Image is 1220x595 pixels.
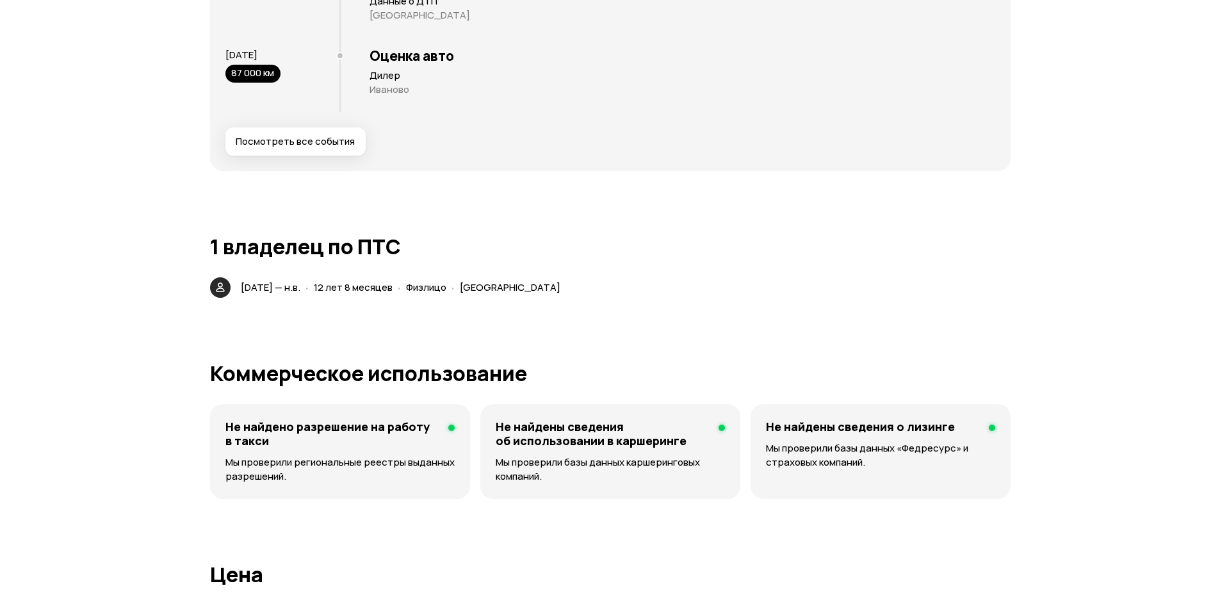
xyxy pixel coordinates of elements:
[398,277,401,298] span: ·
[225,48,257,61] span: [DATE]
[225,455,455,484] p: Мы проверили региональные реестры выданных разрешений.
[766,441,995,469] p: Мы проверили базы данных «Федресурс» и страховых компаний.
[496,420,708,448] h4: Не найдены сведения об использовании в каршеринге
[460,281,560,294] span: [GEOGRAPHIC_DATA]
[496,455,725,484] p: Мы проверили базы данных каршеринговых компаний.
[305,277,309,298] span: ·
[210,362,1011,385] h1: Коммерческое использование
[766,420,955,434] h4: Не найдены сведения о лизинге
[225,420,438,448] h4: Не найдено разрешение на работу в такси
[451,277,455,298] span: ·
[370,69,995,82] p: Дилер
[210,235,1011,258] h1: 1 владелец по ПТС
[236,135,355,148] span: Посмотреть все события
[370,83,995,96] p: Иваново
[210,563,1011,586] h1: Цена
[314,281,393,294] span: 12 лет 8 месяцев
[406,281,446,294] span: Физлицо
[225,65,281,83] div: 87 000 км
[370,47,995,64] h3: Оценка авто
[225,127,366,156] button: Посмотреть все события
[241,281,300,294] span: [DATE] — н.в.
[370,9,995,22] p: [GEOGRAPHIC_DATA]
